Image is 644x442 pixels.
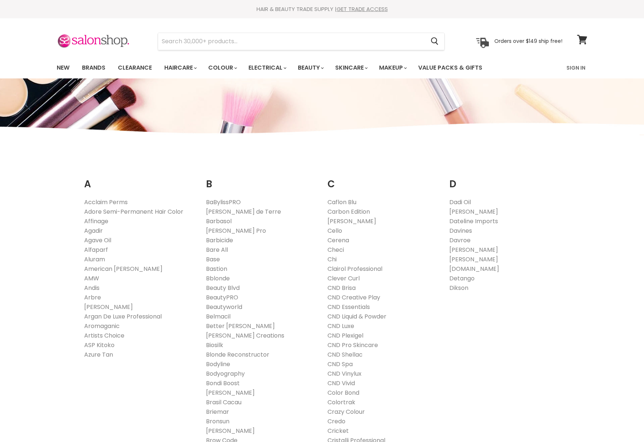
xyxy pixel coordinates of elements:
[206,312,231,321] a: Belmacil
[327,427,349,435] a: Cricket
[327,236,349,244] a: Cerena
[292,60,328,75] a: Beauty
[327,360,353,368] a: CND Spa
[327,246,344,254] a: Checi
[206,388,255,397] a: [PERSON_NAME]
[449,167,560,192] h2: D
[206,379,240,387] a: Bondi Boost
[206,350,269,359] a: Blonde Reconstructor
[206,331,284,340] a: [PERSON_NAME] Creations
[206,369,245,378] a: Bodyography
[449,255,498,264] a: [PERSON_NAME]
[330,60,372,75] a: Skincare
[206,198,241,206] a: BaBylissPRO
[337,5,388,13] a: GET TRADE ACCESS
[449,217,498,225] a: Dateline Imports
[449,265,499,273] a: [DOMAIN_NAME]
[84,331,124,340] a: Artists Choice
[327,322,354,330] a: CND Luxe
[84,341,115,349] a: ASP Kitoko
[51,57,525,78] ul: Main menu
[48,5,596,13] div: HAIR & BEAUTY TRADE SUPPLY |
[327,388,359,397] a: Color Bond
[327,303,370,311] a: CND Essentials
[84,207,183,216] a: Adore Semi-Permanent Hair Color
[206,236,233,244] a: Barbicide
[206,246,228,254] a: Bare All
[206,360,230,368] a: Bodyline
[425,33,444,50] button: Search
[327,350,363,359] a: CND Shellac
[449,207,498,216] a: [PERSON_NAME]
[84,284,100,292] a: Andis
[84,322,120,330] a: Aromaganic
[413,60,488,75] a: Value Packs & Gifts
[243,60,291,75] a: Electrical
[206,408,229,416] a: Briemar
[327,207,370,216] a: Carbon Edition
[51,60,75,75] a: New
[327,398,355,406] a: Colortrak
[494,38,562,44] p: Orders over $149 ship free!
[48,57,596,78] nav: Main
[327,226,342,235] a: Cello
[327,274,360,283] a: Clever Curl
[327,293,380,302] a: CND Creative Play
[327,379,355,387] a: CND Vivid
[449,284,468,292] a: Dikson
[449,226,472,235] a: Davines
[206,284,240,292] a: Beauty Blvd
[206,341,223,349] a: Biosilk
[84,246,108,254] a: Alfaparf
[112,60,157,75] a: Clearance
[327,265,382,273] a: Clairol Professional
[327,331,363,340] a: CND Plexigel
[84,217,108,225] a: Affinage
[206,226,266,235] a: [PERSON_NAME] Pro
[84,236,111,244] a: Agave Oil
[327,255,337,264] a: Chi
[84,293,101,302] a: Arbre
[206,265,227,273] a: Bastion
[206,303,242,311] a: Beautyworld
[562,60,590,75] a: Sign In
[84,274,99,283] a: AMW
[449,198,471,206] a: Dadi Oil
[84,167,195,192] h2: A
[84,303,133,311] a: [PERSON_NAME]
[84,255,105,264] a: Aluram
[327,217,376,225] a: [PERSON_NAME]
[206,398,241,406] a: Brasil Cacau
[206,427,255,435] a: [PERSON_NAME]
[327,167,438,192] h2: C
[76,60,111,75] a: Brands
[327,341,378,349] a: CND Pro Skincare
[84,226,103,235] a: Agadir
[203,60,241,75] a: Colour
[206,274,230,283] a: Bblonde
[206,255,220,264] a: Base
[206,322,275,330] a: Better [PERSON_NAME]
[327,417,345,426] a: Credo
[84,312,162,321] a: Argan De Luxe Professional
[327,312,386,321] a: CND Liquid & Powder
[84,265,162,273] a: American [PERSON_NAME]
[374,60,411,75] a: Makeup
[206,207,281,216] a: [PERSON_NAME] de Terre
[206,217,232,225] a: Barbasol
[327,369,362,378] a: CND Vinylux
[327,284,356,292] a: CND Brisa
[449,236,471,244] a: Davroe
[449,246,498,254] a: [PERSON_NAME]
[206,167,317,192] h2: B
[159,60,201,75] a: Haircare
[327,198,356,206] a: Caflon Blu
[449,274,475,283] a: Detango
[158,33,425,50] input: Search
[84,350,113,359] a: Azure Tan
[84,198,128,206] a: Acclaim Perms
[327,408,365,416] a: Crazy Colour
[158,33,445,50] form: Product
[206,417,229,426] a: Bronsun
[206,293,238,302] a: BeautyPRO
